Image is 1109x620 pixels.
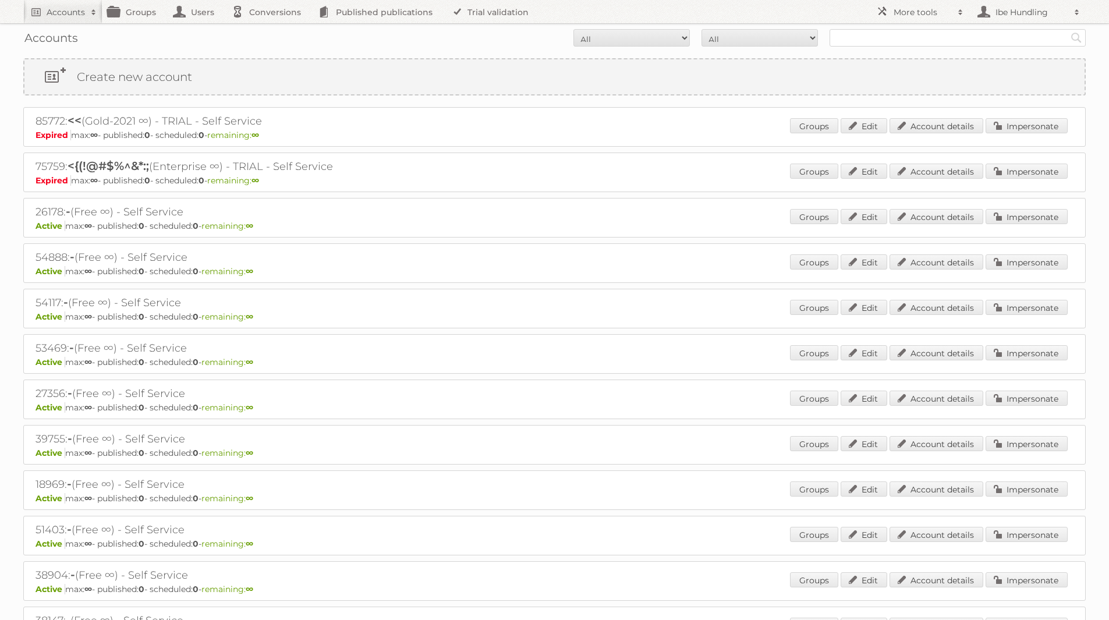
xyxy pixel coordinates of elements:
[201,266,253,277] span: remaining:
[36,402,65,413] span: Active
[790,118,838,133] a: Groups
[841,254,887,270] a: Edit
[63,295,68,309] span: -
[201,402,253,413] span: remaining:
[986,481,1068,497] a: Impersonate
[193,493,199,504] strong: 0
[84,584,92,594] strong: ∞
[207,175,259,186] span: remaining:
[70,250,75,264] span: -
[36,204,443,219] h2: 26178: (Free ∞) - Self Service
[890,345,983,360] a: Account details
[36,221,65,231] span: Active
[986,118,1068,133] a: Impersonate
[790,254,838,270] a: Groups
[246,584,253,594] strong: ∞
[201,448,253,458] span: remaining:
[890,300,983,315] a: Account details
[36,266,65,277] span: Active
[201,311,253,322] span: remaining:
[841,118,887,133] a: Edit
[47,6,85,18] h2: Accounts
[890,572,983,587] a: Account details
[790,572,838,587] a: Groups
[986,164,1068,179] a: Impersonate
[36,357,1073,367] p: max: - published: - scheduled: -
[36,159,443,174] h2: 75759: (Enterprise ∞) - TRIAL - Self Service
[201,357,253,367] span: remaining:
[36,175,71,186] span: Expired
[246,357,253,367] strong: ∞
[36,295,443,310] h2: 54117: (Free ∞) - Self Service
[890,118,983,133] a: Account details
[84,493,92,504] strong: ∞
[890,391,983,406] a: Account details
[193,448,199,458] strong: 0
[36,568,443,583] h2: 38904: (Free ∞) - Self Service
[36,221,1073,231] p: max: - published: - scheduled: -
[139,538,144,549] strong: 0
[69,341,74,355] span: -
[193,311,199,322] strong: 0
[84,266,92,277] strong: ∞
[139,221,144,231] strong: 0
[67,477,72,491] span: -
[246,493,253,504] strong: ∞
[84,221,92,231] strong: ∞
[84,448,92,458] strong: ∞
[890,209,983,224] a: Account details
[246,538,253,549] strong: ∞
[66,204,70,218] span: -
[193,266,199,277] strong: 0
[201,538,253,549] span: remaining:
[790,164,838,179] a: Groups
[790,345,838,360] a: Groups
[201,584,253,594] span: remaining:
[986,436,1068,451] a: Impersonate
[201,493,253,504] span: remaining:
[841,527,887,542] a: Edit
[36,538,1073,549] p: max: - published: - scheduled: -
[144,130,150,140] strong: 0
[139,448,144,458] strong: 0
[68,114,82,127] span: <<
[36,477,443,492] h2: 18969: (Free ∞) - Self Service
[986,345,1068,360] a: Impersonate
[36,448,1073,458] p: max: - published: - scheduled: -
[1068,29,1085,47] input: Search
[207,130,259,140] span: remaining:
[67,522,72,536] span: -
[193,538,199,549] strong: 0
[139,311,144,322] strong: 0
[144,175,150,186] strong: 0
[36,311,65,322] span: Active
[139,266,144,277] strong: 0
[84,402,92,413] strong: ∞
[986,300,1068,315] a: Impersonate
[251,130,259,140] strong: ∞
[986,391,1068,406] a: Impersonate
[986,254,1068,270] a: Impersonate
[986,572,1068,587] a: Impersonate
[841,391,887,406] a: Edit
[36,311,1073,322] p: max: - published: - scheduled: -
[790,436,838,451] a: Groups
[890,481,983,497] a: Account details
[246,311,253,322] strong: ∞
[36,493,65,504] span: Active
[193,584,199,594] strong: 0
[36,266,1073,277] p: max: - published: - scheduled: -
[139,584,144,594] strong: 0
[193,357,199,367] strong: 0
[890,527,983,542] a: Account details
[790,300,838,315] a: Groups
[139,357,144,367] strong: 0
[201,221,253,231] span: remaining:
[36,584,65,594] span: Active
[36,341,443,356] h2: 53469: (Free ∞) - Self Service
[986,527,1068,542] a: Impersonate
[139,493,144,504] strong: 0
[36,130,71,140] span: Expired
[246,448,253,458] strong: ∞
[246,266,253,277] strong: ∞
